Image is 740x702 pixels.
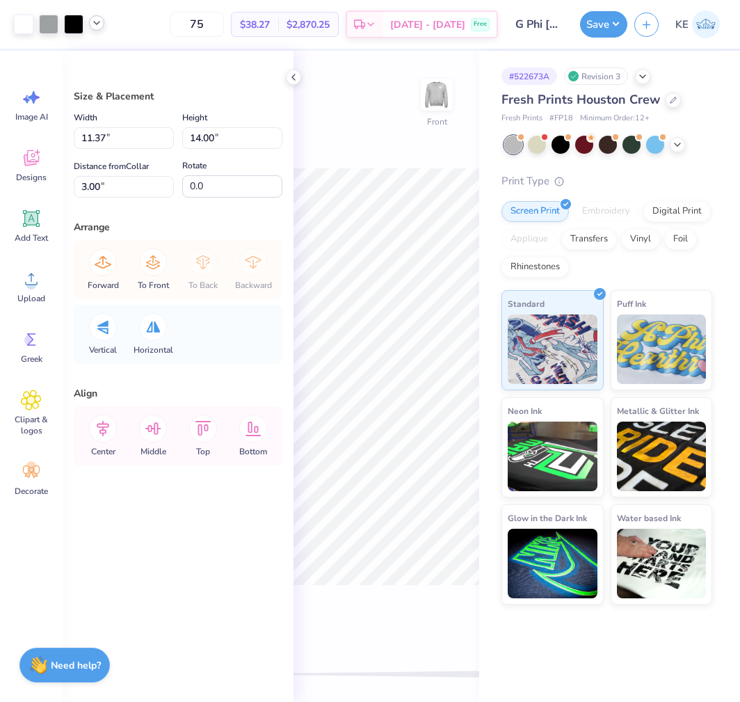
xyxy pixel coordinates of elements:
span: Decorate [15,486,48,497]
div: Rhinestones [501,257,569,278]
img: Kent Everic Delos Santos [692,10,720,38]
span: Designs [16,172,47,183]
img: Puff Ink [617,314,707,384]
span: Top [196,446,210,457]
div: Vinyl [621,229,660,250]
span: KE [675,17,689,33]
img: Water based Ink [617,529,707,598]
div: Print Type [501,173,712,189]
span: # FP18 [549,113,573,125]
div: Embroidery [573,201,639,222]
span: Metallic & Glitter Ink [617,404,699,418]
input: – – [170,12,224,37]
div: Arrange [74,220,282,234]
div: Revision 3 [564,67,628,85]
span: Greek [21,353,42,365]
input: Untitled Design [505,10,573,38]
span: Center [91,446,115,457]
img: Metallic & Glitter Ink [617,422,707,491]
span: Fresh Prints [501,113,542,125]
div: Screen Print [501,201,569,222]
span: Minimum Order: 12 + [580,113,650,125]
a: KE [669,10,726,38]
span: Puff Ink [617,296,646,311]
label: Width [74,109,97,126]
label: Distance from Collar [74,158,149,175]
span: Forward [88,280,119,291]
img: Neon Ink [508,422,597,491]
div: Align [74,386,282,401]
span: Bottom [239,446,267,457]
span: Neon Ink [508,404,542,418]
strong: Need help? [51,659,101,672]
div: Digital Print [643,201,711,222]
div: Front [427,115,447,128]
div: Applique [501,229,557,250]
button: Save [580,11,627,38]
label: Rotate [182,157,207,174]
span: Image AI [15,111,48,122]
span: [DATE] - [DATE] [390,17,465,32]
span: $2,870.25 [287,17,330,32]
span: Glow in the Dark Ink [508,511,587,525]
span: $38.27 [240,17,270,32]
div: Foil [664,229,697,250]
span: To Front [138,280,169,291]
span: Fresh Prints Houston Crew [501,91,660,108]
img: Standard [508,314,597,384]
span: Middle [140,446,166,457]
span: Vertical [89,344,117,356]
span: Clipart & logos [8,414,54,436]
span: Standard [508,296,545,311]
img: Front [423,81,451,109]
span: Horizontal [134,344,173,356]
div: # 522673A [501,67,557,85]
div: Transfers [561,229,617,250]
span: Water based Ink [617,511,681,525]
span: Add Text [15,232,48,244]
span: Upload [17,293,45,304]
img: Glow in the Dark Ink [508,529,597,598]
div: Size & Placement [74,89,282,104]
span: Free [474,19,487,29]
label: Height [182,109,207,126]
